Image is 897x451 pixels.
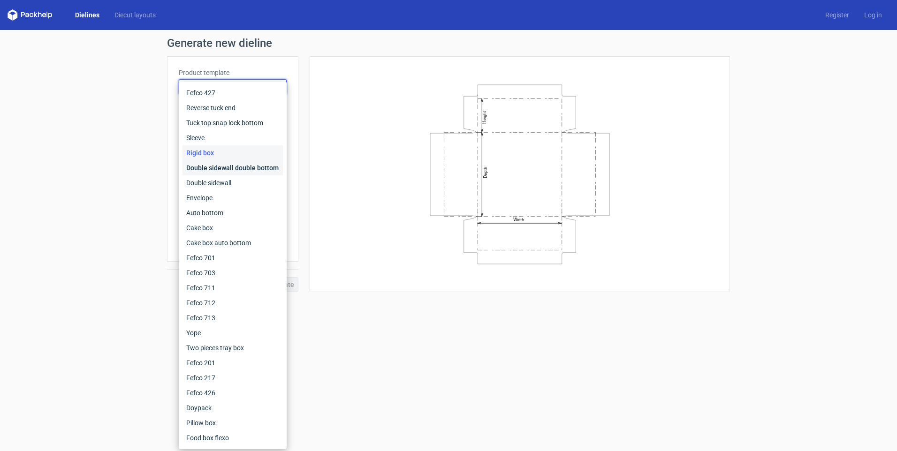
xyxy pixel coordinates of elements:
[182,430,283,445] div: Food box flexo
[182,385,283,400] div: Fefco 426
[107,10,163,20] a: Diecut layouts
[182,295,283,310] div: Fefco 712
[182,370,283,385] div: Fefco 217
[513,217,524,222] text: Width
[182,400,283,415] div: Doypack
[182,280,283,295] div: Fefco 711
[182,145,283,160] div: Rigid box
[182,190,283,205] div: Envelope
[179,68,287,77] label: Product template
[182,265,283,280] div: Fefco 703
[182,310,283,325] div: Fefco 713
[182,175,283,190] div: Double sidewall
[818,10,857,20] a: Register
[182,160,283,175] div: Double sidewall double bottom
[182,85,283,100] div: Fefco 427
[182,340,283,355] div: Two pieces tray box
[182,100,283,115] div: Reverse tuck end
[182,250,283,265] div: Fefco 701
[182,355,283,370] div: Fefco 201
[167,38,730,49] h1: Generate new dieline
[68,10,107,20] a: Dielines
[482,111,487,123] text: Height
[182,325,283,340] div: Yope
[182,235,283,250] div: Cake box auto bottom
[857,10,889,20] a: Log in
[483,166,488,178] text: Depth
[182,220,283,235] div: Cake box
[182,115,283,130] div: Tuck top snap lock bottom
[182,130,283,145] div: Sleeve
[182,415,283,430] div: Pillow box
[182,205,283,220] div: Auto bottom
